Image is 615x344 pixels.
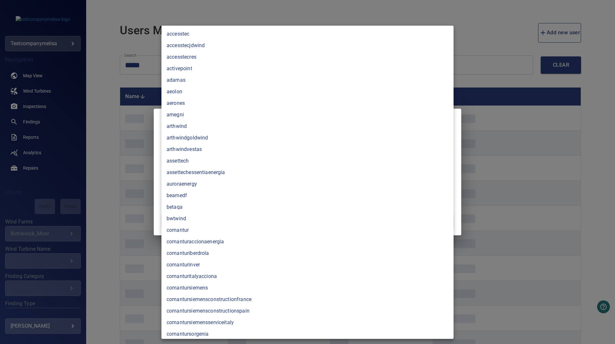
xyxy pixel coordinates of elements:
[161,86,454,97] li: aeolon
[161,121,454,132] li: arthwind
[161,190,454,201] li: beamedf
[161,317,454,328] li: comantursiemensserviceitaly
[161,155,454,167] li: assettech
[161,259,454,271] li: comanturinver
[161,236,454,248] li: comanturaccionaenergia
[161,40,454,51] li: accesstecjdwind
[161,132,454,144] li: arthwindgoldwind
[161,305,454,317] li: comantursiemensconstructionspain
[161,248,454,259] li: comanturiberdrola
[161,167,454,178] li: assettechessentiaenergia
[161,51,454,63] li: accesstecres
[161,294,454,305] li: comantursiemensconstructionfrance
[161,224,454,236] li: comantur
[161,282,454,294] li: comantursiemens
[161,178,454,190] li: auroraenergy
[161,201,454,213] li: betaqa
[161,144,454,155] li: arthwindvestas
[161,213,454,224] li: bwtwind
[161,97,454,109] li: aerones
[161,109,454,121] li: amegni
[161,74,454,86] li: adamas
[161,28,454,40] li: accesstec
[161,271,454,282] li: comanturitalyacciona
[161,63,454,74] li: activepoint
[161,328,454,340] li: comantursorgenia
